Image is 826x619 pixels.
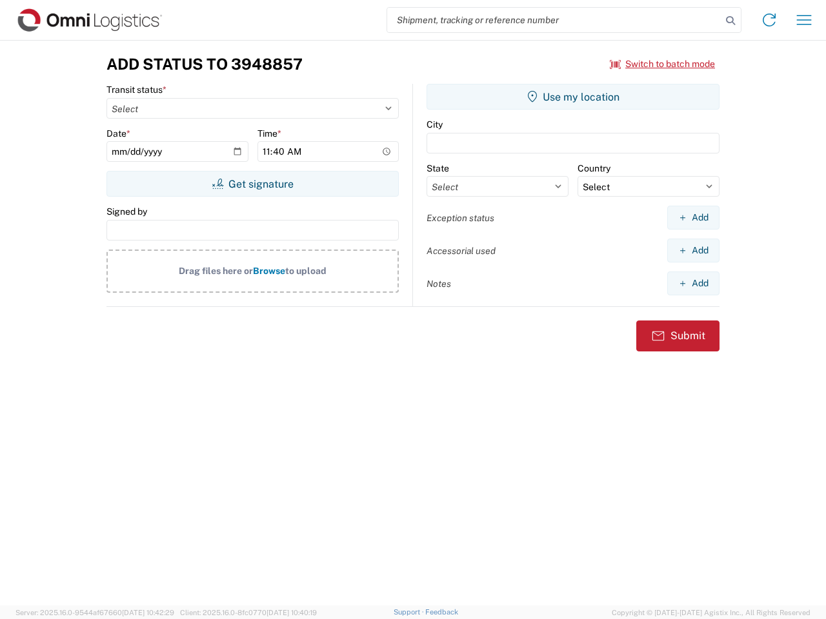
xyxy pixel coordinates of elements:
[394,608,426,616] a: Support
[636,320,720,351] button: Submit
[285,266,327,276] span: to upload
[267,609,317,616] span: [DATE] 10:40:19
[667,271,720,295] button: Add
[180,609,317,616] span: Client: 2025.16.0-8fc0770
[106,171,399,197] button: Get signature
[427,119,443,130] label: City
[106,128,130,139] label: Date
[667,239,720,262] button: Add
[425,608,458,616] a: Feedback
[179,266,253,276] span: Drag files here or
[427,84,720,110] button: Use my location
[427,278,451,290] label: Notes
[427,162,449,174] label: State
[253,266,285,276] span: Browse
[427,212,494,224] label: Exception status
[667,206,720,230] button: Add
[612,607,811,618] span: Copyright © [DATE]-[DATE] Agistix Inc., All Rights Reserved
[106,55,303,74] h3: Add Status to 3948857
[427,245,496,257] label: Accessorial used
[387,8,721,32] input: Shipment, tracking or reference number
[122,609,174,616] span: [DATE] 10:42:29
[106,84,166,95] label: Transit status
[610,54,715,75] button: Switch to batch mode
[15,609,174,616] span: Server: 2025.16.0-9544af67660
[578,162,610,174] label: Country
[257,128,281,139] label: Time
[106,206,147,217] label: Signed by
